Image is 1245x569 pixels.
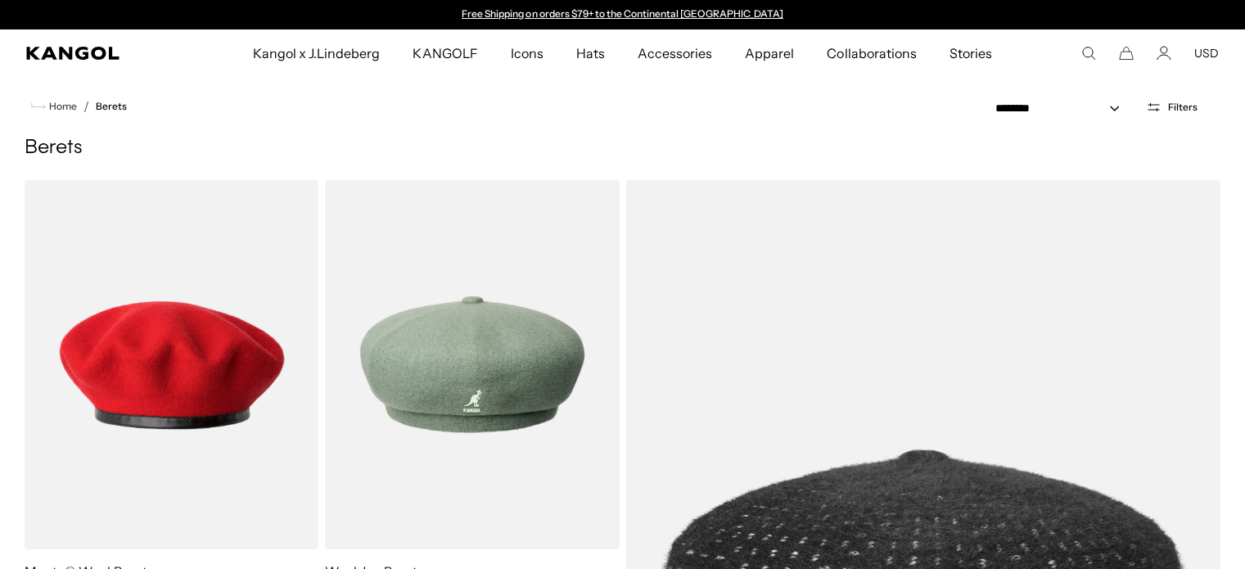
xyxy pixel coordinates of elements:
[950,29,992,77] span: Stories
[237,29,397,77] a: Kangol x J.Lindeberg
[1136,100,1207,115] button: Open filters
[396,29,494,77] a: KANGOLF
[31,99,77,114] a: Home
[413,29,477,77] span: KANGOLF
[454,8,792,21] div: Announcement
[77,97,89,116] li: /
[933,29,1008,77] a: Stories
[989,100,1136,117] select: Sort by: Featured
[1157,46,1171,61] a: Account
[26,47,166,60] a: Kangol
[745,29,794,77] span: Apparel
[494,29,560,77] a: Icons
[253,29,381,77] span: Kangol x J.Lindeberg
[1081,46,1096,61] summary: Search here
[25,180,318,549] img: Monty® Wool Beret
[810,29,932,77] a: Collaborations
[25,136,1220,160] h1: Berets
[560,29,621,77] a: Hats
[576,29,605,77] span: Hats
[454,8,792,21] slideshow-component: Announcement bar
[827,29,916,77] span: Collaborations
[1119,46,1134,61] button: Cart
[325,180,619,549] img: Wool Jax Beret
[1194,46,1219,61] button: USD
[638,29,712,77] span: Accessories
[462,7,783,20] a: Free Shipping on orders $79+ to the Continental [GEOGRAPHIC_DATA]
[96,101,127,112] a: Berets
[511,29,544,77] span: Icons
[621,29,729,77] a: Accessories
[46,101,77,112] span: Home
[1168,102,1198,113] span: Filters
[729,29,810,77] a: Apparel
[454,8,792,21] div: 1 of 2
